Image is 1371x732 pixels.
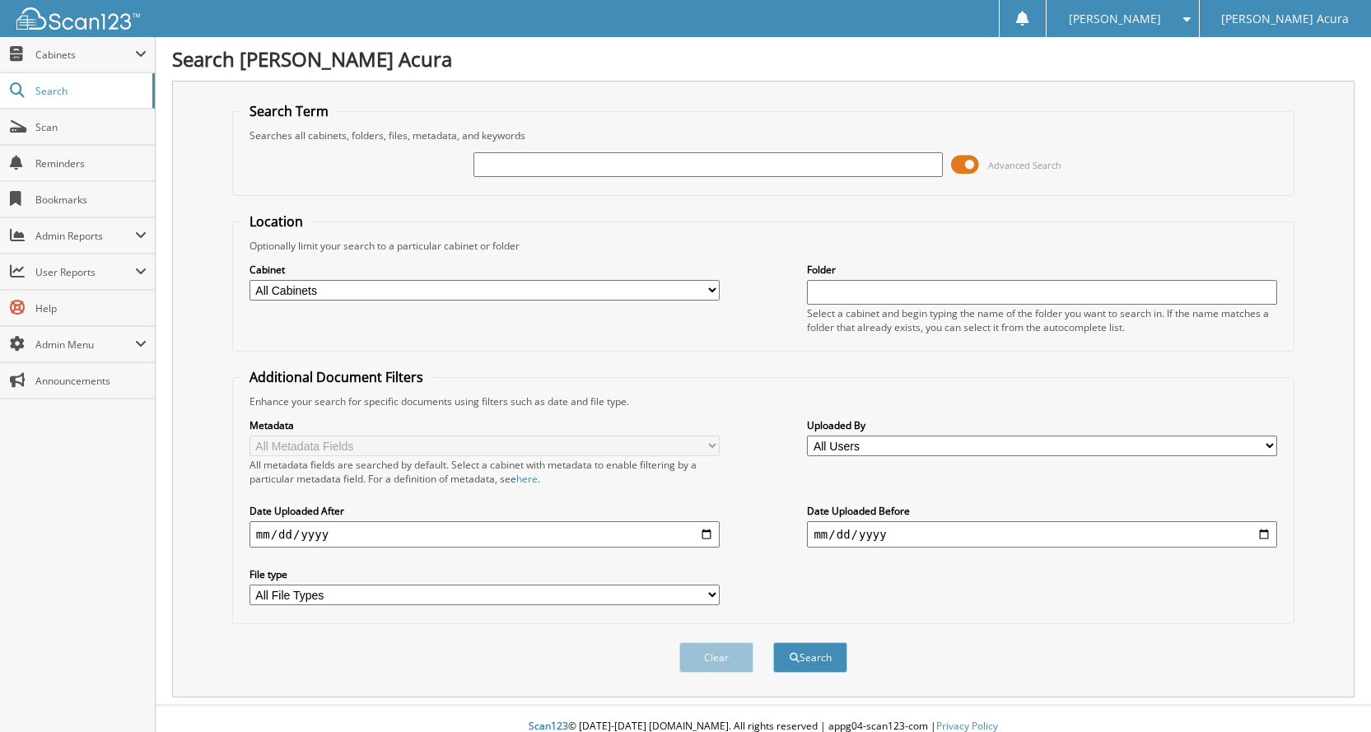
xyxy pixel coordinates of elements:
button: Search [773,642,847,673]
div: Optionally limit your search to a particular cabinet or folder [241,239,1285,253]
span: Cabinets [35,48,135,62]
label: Folder [807,263,1277,277]
span: [PERSON_NAME] Acura [1221,14,1349,24]
label: File type [249,567,720,581]
label: Date Uploaded After [249,504,720,518]
a: here [516,472,538,486]
h1: Search [PERSON_NAME] Acura [172,45,1355,72]
span: Advanced Search [988,159,1061,171]
span: Search [35,84,144,98]
div: Searches all cabinets, folders, files, metadata, and keywords [241,128,1285,142]
span: Scan [35,120,147,134]
label: Uploaded By [807,418,1277,432]
div: Enhance your search for specific documents using filters such as date and file type. [241,394,1285,408]
span: Help [35,301,147,315]
span: Bookmarks [35,193,147,207]
input: end [807,521,1277,548]
div: All metadata fields are searched by default. Select a cabinet with metadata to enable filtering b... [249,458,720,486]
div: Select a cabinet and begin typing the name of the folder you want to search in. If the name match... [807,306,1277,334]
img: scan123-logo-white.svg [16,7,140,30]
span: Announcements [35,374,147,388]
label: Metadata [249,418,720,432]
label: Date Uploaded Before [807,504,1277,518]
span: Admin Menu [35,338,135,352]
button: Clear [679,642,753,673]
span: Admin Reports [35,229,135,243]
input: start [249,521,720,548]
span: User Reports [35,265,135,279]
legend: Search Term [241,102,337,120]
legend: Location [241,212,311,231]
label: Cabinet [249,263,720,277]
span: [PERSON_NAME] [1069,14,1161,24]
legend: Additional Document Filters [241,368,431,386]
span: Reminders [35,156,147,170]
